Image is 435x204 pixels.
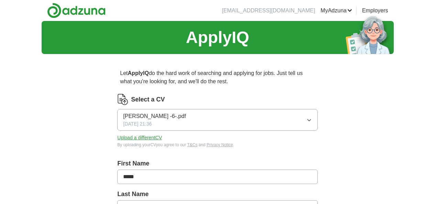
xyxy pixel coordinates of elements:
[362,7,388,15] a: Employers
[117,159,317,168] label: First Name
[207,142,233,147] a: Privacy Notice
[186,25,249,50] h1: ApplyIQ
[117,134,162,141] button: Upload a differentCV
[123,112,186,120] span: [PERSON_NAME] -6-.pdf
[222,7,315,15] li: [EMAIL_ADDRESS][DOMAIN_NAME]
[117,190,317,199] label: Last Name
[117,142,317,148] div: By uploading your CV you agree to our and .
[131,95,165,104] label: Select a CV
[47,3,106,18] img: Adzuna logo
[123,120,152,128] span: [DATE] 21:36
[117,109,317,131] button: [PERSON_NAME] -6-.pdf[DATE] 21:36
[117,66,317,88] p: Let do the hard work of searching and applying for jobs. Just tell us what you're looking for, an...
[128,70,149,76] strong: ApplyIQ
[117,94,128,105] img: CV Icon
[187,142,197,147] a: T&Cs
[320,7,352,15] a: MyAdzuna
